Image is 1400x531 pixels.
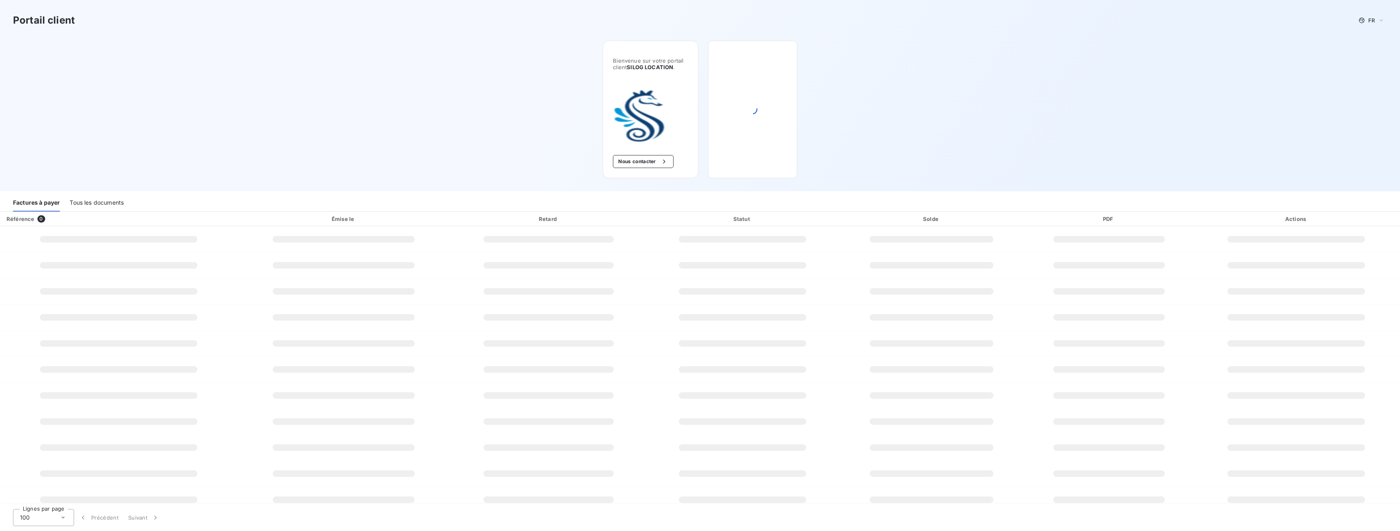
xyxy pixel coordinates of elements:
span: SILOG LOCATION [627,64,673,70]
div: Référence [7,216,34,222]
div: Retard [452,215,645,223]
span: 100 [20,514,30,522]
div: Tous les documents [70,194,124,212]
h3: Portail client [13,13,75,28]
img: Company logo [613,90,665,142]
div: Émise le [238,215,449,223]
button: Suivant [123,509,164,526]
span: FR [1368,17,1375,24]
div: Statut [648,215,837,223]
span: Bienvenue sur votre portail client . [613,57,688,70]
div: Factures à payer [13,194,60,212]
span: 0 [37,215,45,223]
div: PDF [1026,215,1191,223]
button: Précédent [74,509,123,526]
button: Nous contacter [613,155,673,168]
div: Solde [840,215,1024,223]
div: Actions [1194,215,1398,223]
